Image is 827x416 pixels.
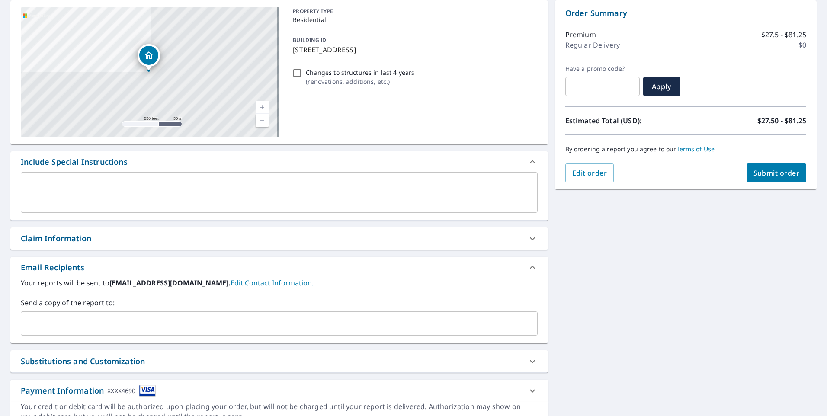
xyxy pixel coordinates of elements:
[572,168,607,178] span: Edit order
[21,355,145,367] div: Substitutions and Customization
[10,380,548,402] div: Payment InformationXXXX4690cardImage
[643,77,680,96] button: Apply
[10,257,548,278] div: Email Recipients
[761,29,806,40] p: $27.5 - $81.25
[231,278,314,288] a: EditContactInfo
[256,101,269,114] a: Current Level 17, Zoom In
[138,44,160,71] div: Dropped pin, building 1, Residential property, 14310 Woodcrest Cir Larkspur, CO 80118
[10,350,548,372] div: Substitutions and Customization
[139,385,156,397] img: cardImage
[747,163,807,182] button: Submit order
[107,385,135,397] div: XXXX4690
[21,233,91,244] div: Claim Information
[21,298,538,308] label: Send a copy of the report to:
[293,45,534,55] p: [STREET_ADDRESS]
[21,156,128,168] div: Include Special Instructions
[565,163,614,182] button: Edit order
[565,145,806,153] p: By ordering a report you agree to our
[757,115,806,126] p: $27.50 - $81.25
[565,7,806,19] p: Order Summary
[753,168,800,178] span: Submit order
[565,40,620,50] p: Regular Delivery
[565,65,640,73] label: Have a promo code?
[565,115,686,126] p: Estimated Total (USD):
[306,77,414,86] p: ( renovations, additions, etc. )
[21,385,156,397] div: Payment Information
[293,7,534,15] p: PROPERTY TYPE
[650,82,673,91] span: Apply
[293,36,326,44] p: BUILDING ID
[10,227,548,250] div: Claim Information
[21,278,538,288] label: Your reports will be sent to
[306,68,414,77] p: Changes to structures in last 4 years
[21,262,84,273] div: Email Recipients
[676,145,715,153] a: Terms of Use
[293,15,534,24] p: Residential
[10,151,548,172] div: Include Special Instructions
[565,29,596,40] p: Premium
[109,278,231,288] b: [EMAIL_ADDRESS][DOMAIN_NAME].
[798,40,806,50] p: $0
[256,114,269,127] a: Current Level 17, Zoom Out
